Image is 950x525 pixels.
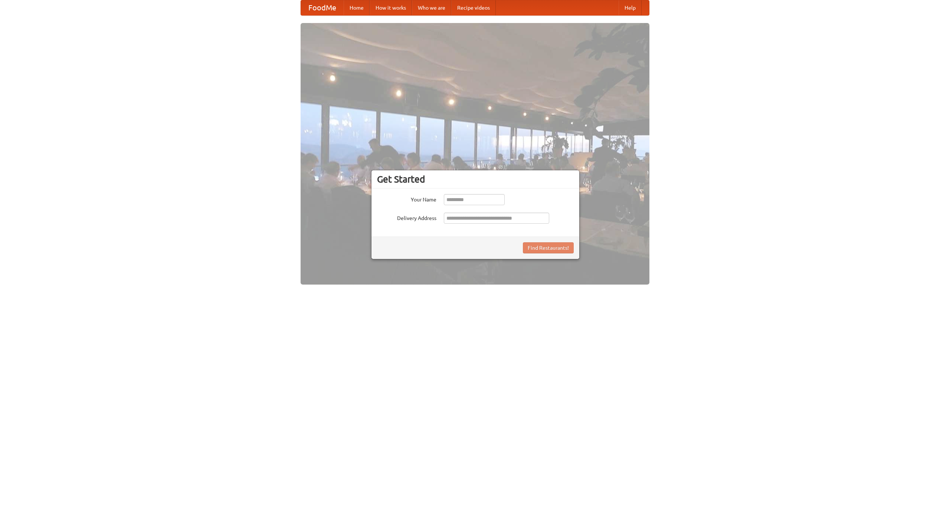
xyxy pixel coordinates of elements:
a: FoodMe [301,0,344,15]
button: Find Restaurants! [523,242,574,253]
a: Recipe videos [451,0,496,15]
label: Delivery Address [377,213,436,222]
label: Your Name [377,194,436,203]
a: Help [619,0,642,15]
a: How it works [370,0,412,15]
h3: Get Started [377,174,574,185]
a: Home [344,0,370,15]
a: Who we are [412,0,451,15]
